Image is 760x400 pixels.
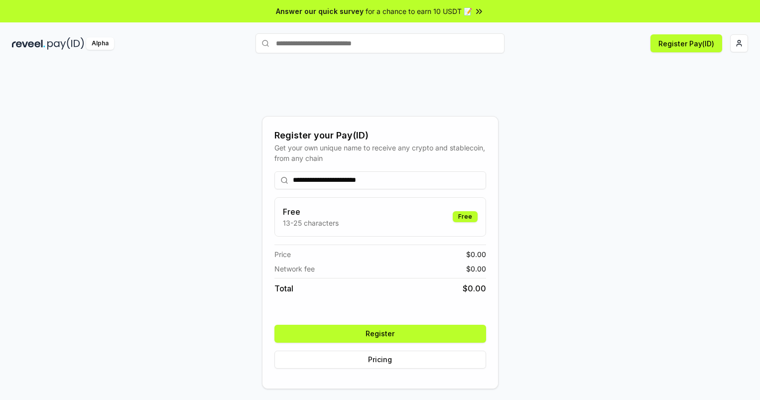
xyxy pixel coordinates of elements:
[453,211,478,222] div: Free
[86,37,114,50] div: Alpha
[466,249,486,260] span: $ 0.00
[276,6,364,16] span: Answer our quick survey
[47,37,84,50] img: pay_id
[463,282,486,294] span: $ 0.00
[12,37,45,50] img: reveel_dark
[283,218,339,228] p: 13-25 characters
[274,249,291,260] span: Price
[274,264,315,274] span: Network fee
[366,6,472,16] span: for a chance to earn 10 USDT 📝
[274,325,486,343] button: Register
[283,206,339,218] h3: Free
[274,129,486,142] div: Register your Pay(ID)
[274,351,486,369] button: Pricing
[274,142,486,163] div: Get your own unique name to receive any crypto and stablecoin, from any chain
[274,282,293,294] span: Total
[466,264,486,274] span: $ 0.00
[650,34,722,52] button: Register Pay(ID)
